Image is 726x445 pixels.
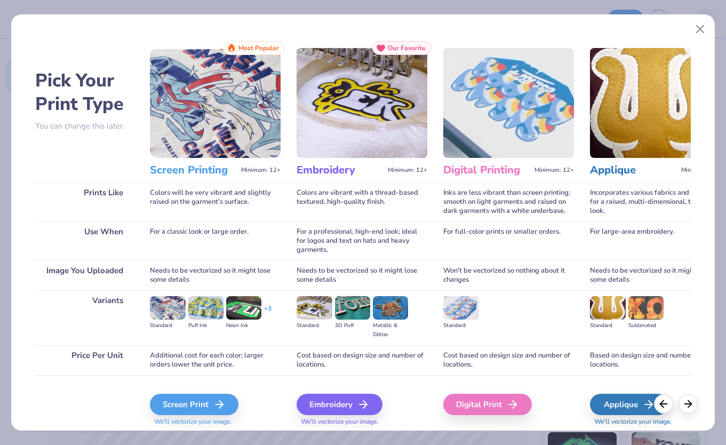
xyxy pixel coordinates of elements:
[443,321,478,330] div: Standard
[297,182,427,221] div: Colors are vibrant with a thread-based textured, high-quality finish.
[264,304,272,322] div: + 3
[35,182,134,221] div: Prints Like
[150,345,281,375] div: Additional cost for each color; larger orders lower the unit price.
[443,394,532,415] div: Digital Print
[373,296,408,320] img: Metallic & Glitter
[590,260,721,290] div: Needs to be vectorized so it might lose some details
[590,296,625,320] img: Standard
[297,48,427,158] img: Embroidery
[297,221,427,260] div: For a professional, high-end look; ideal for logos and text on hats and heavy garments.
[35,260,134,290] div: Image You Uploaded
[238,44,279,52] span: Most Popular
[297,163,384,177] h3: Embroidery
[443,163,530,177] h3: Digital Printing
[35,69,134,116] h2: Pick Your Print Type
[150,48,281,158] img: Screen Printing
[35,290,134,345] div: Variants
[443,182,574,221] div: Inks are less vibrant than screen printing; smooth on light garments and raised on dark garments ...
[150,260,281,290] div: Needs to be vectorized so it might lose some details
[226,321,261,330] div: Neon Ink
[150,296,185,320] img: Standard
[188,296,224,320] img: Puff Ink
[681,166,721,174] span: Minimum: 12+
[590,321,625,330] div: Standard
[590,221,721,260] div: For large-area embroidery.
[150,182,281,221] div: Colors will be very vibrant and slightly raised on the garment's surface.
[590,345,721,375] div: Based on design size and number of locations.
[388,44,426,52] span: Our Favorite
[628,296,664,320] img: Sublimated
[443,296,478,320] img: Standard
[150,321,185,330] div: Standard
[297,345,427,375] div: Cost based on design size and number of locations.
[35,221,134,260] div: Use When
[443,260,574,290] div: Won't be vectorized so nothing about it changes
[297,321,332,330] div: Standard
[150,394,238,415] div: Screen Print
[150,417,281,426] span: We'll vectorize your image.
[335,296,370,320] img: 3D Puff
[628,321,664,330] div: Sublimated
[443,345,574,375] div: Cost based on design size and number of locations.
[443,221,574,260] div: For full-color prints or smaller orders.
[35,345,134,375] div: Price Per Unit
[297,394,382,415] div: Embroidery
[590,417,721,426] span: We'll vectorize your image.
[226,296,261,320] img: Neon Ink
[590,48,721,158] img: Applique
[590,394,668,415] div: Applique
[335,321,370,330] div: 3D Puff
[297,417,427,426] span: We'll vectorize your image.
[241,166,281,174] span: Minimum: 12+
[590,163,677,177] h3: Applique
[590,182,721,221] div: Incorporates various fabrics and threads for a raised, multi-dimensional, textured look.
[188,321,224,330] div: Puff Ink
[297,260,427,290] div: Needs to be vectorized so it might lose some details
[388,166,427,174] span: Minimum: 12+
[443,48,574,158] img: Digital Printing
[35,122,134,131] p: You can change this later.
[534,166,574,174] span: Minimum: 12+
[690,19,710,39] button: Close
[297,296,332,320] img: Standard
[373,321,408,339] div: Metallic & Glitter
[150,163,237,177] h3: Screen Printing
[150,221,281,260] div: For a classic look or large order.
